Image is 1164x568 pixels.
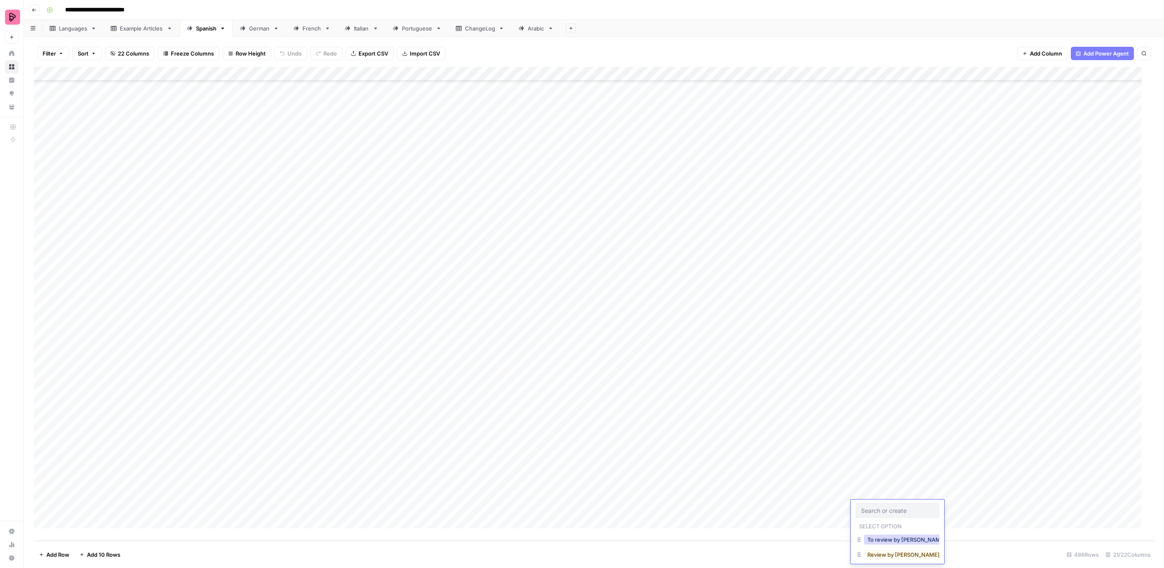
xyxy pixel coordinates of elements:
[410,49,440,58] span: Import CSV
[397,47,445,60] button: Import CSV
[1071,47,1134,60] button: Add Power Agent
[864,550,973,560] button: Review by [PERSON_NAME] in progress
[196,24,216,33] div: Spanish
[1030,49,1062,58] span: Add Column
[861,507,934,514] input: Search or create
[74,548,125,561] button: Add 10 Rows
[856,548,939,563] div: Review by [PERSON_NAME] in progress
[1017,47,1067,60] button: Add Column
[5,10,20,25] img: Preply Logo
[43,20,104,37] a: Languages
[87,550,120,559] span: Add 10 Rows
[5,7,18,28] button: Workspace: Preply
[449,20,511,37] a: ChangeLog
[1083,49,1129,58] span: Add Power Agent
[5,47,18,60] a: Home
[105,47,155,60] button: 22 Columns
[358,49,388,58] span: Export CSV
[465,24,495,33] div: ChangeLog
[1063,548,1102,561] div: 486 Rows
[402,24,432,33] div: Portuguese
[236,49,266,58] span: Row Height
[223,47,271,60] button: Row Height
[5,100,18,114] a: Your Data
[46,550,69,559] span: Add Row
[171,49,214,58] span: Freeze Columns
[338,20,386,37] a: Italian
[274,47,307,60] button: Undo
[1102,548,1154,561] div: 21/22 Columns
[5,525,18,538] a: Settings
[118,49,149,58] span: 22 Columns
[5,74,18,87] a: Insights
[59,24,87,33] div: Languages
[310,47,342,60] button: Redo
[78,49,89,58] span: Sort
[511,20,561,37] a: Arabic
[104,20,180,37] a: Example Articles
[233,20,286,37] a: German
[856,533,939,548] div: To review by [PERSON_NAME]
[856,520,905,530] p: Select option
[354,24,369,33] div: Italian
[37,47,69,60] button: Filter
[864,535,949,545] button: To review by [PERSON_NAME]
[287,49,302,58] span: Undo
[158,47,219,60] button: Freeze Columns
[5,60,18,74] a: Browse
[5,538,18,551] a: Usage
[346,47,394,60] button: Export CSV
[5,87,18,100] a: Opportunities
[5,551,18,565] button: Help + Support
[72,47,102,60] button: Sort
[323,49,337,58] span: Redo
[43,49,56,58] span: Filter
[302,24,321,33] div: French
[34,548,74,561] button: Add Row
[528,24,544,33] div: Arabic
[249,24,270,33] div: German
[386,20,449,37] a: Portuguese
[120,24,163,33] div: Example Articles
[180,20,233,37] a: Spanish
[286,20,338,37] a: French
